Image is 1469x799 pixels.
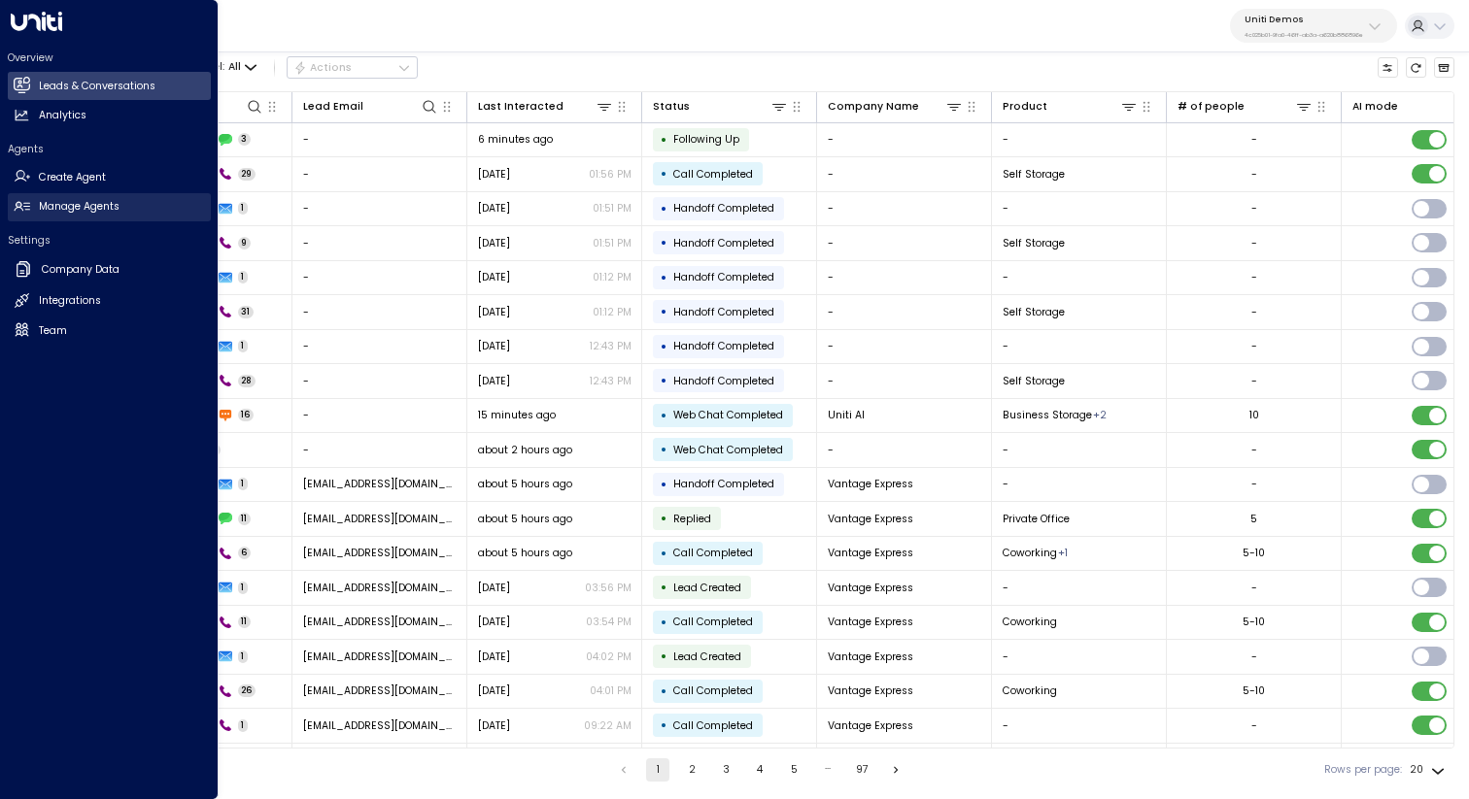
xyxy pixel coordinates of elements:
[478,270,510,284] span: Sep 22, 2025
[992,123,1167,157] td: -
[292,364,467,398] td: -
[1178,97,1314,116] div: # of people
[680,758,703,782] button: Go to page 2
[1003,683,1057,698] span: Coworking
[238,271,249,283] span: 1
[478,97,614,116] div: Last Interacted
[992,433,1167,467] td: -
[992,744,1167,778] td: -
[661,610,667,635] div: •
[8,72,211,100] a: Leads & Conversations
[478,718,510,733] span: Jun 13, 2025
[1003,236,1065,250] span: Self Storage
[478,546,572,560] span: about 5 hours ago
[646,758,669,782] button: page 1
[1251,718,1257,733] div: -
[661,713,667,738] div: •
[292,226,467,260] td: -
[1251,339,1257,353] div: -
[661,506,667,531] div: •
[661,334,667,359] div: •
[292,433,467,467] td: -
[992,192,1167,226] td: -
[828,718,913,733] span: Vantage Express
[992,640,1167,674] td: -
[292,295,467,329] td: -
[884,758,907,782] button: Go to next page
[992,468,1167,502] td: -
[478,339,510,353] span: Sep 22, 2025
[1324,762,1402,778] label: Rows per page:
[586,649,632,664] p: 04:02 PM
[39,293,101,309] h2: Integrations
[1434,57,1455,79] button: Archived Leads
[478,374,510,388] span: Sep 22, 2025
[673,167,753,182] span: Call Completed
[673,132,739,147] span: Following Up
[238,168,256,181] span: 29
[661,196,667,221] div: •
[287,56,418,80] button: Actions
[238,375,256,387] span: 28
[661,403,667,428] div: •
[478,305,510,319] span: Sep 22, 2025
[478,512,572,526] span: about 5 hours ago
[850,758,873,782] button: Go to page 97
[661,575,667,600] div: •
[478,201,510,216] span: Sep 22, 2025
[828,546,913,560] span: Vantage Express
[673,374,774,388] span: Handoff Completed
[303,546,457,560] span: safeciy177@fenxz.com
[661,541,667,566] div: •
[1251,236,1257,250] div: -
[661,644,667,669] div: •
[593,201,632,216] p: 01:51 PM
[238,684,256,697] span: 26
[817,261,992,295] td: -
[478,408,556,422] span: 15 minutes ago
[661,127,667,152] div: •
[1243,683,1265,698] div: 5-10
[673,649,741,664] span: Lead Created
[611,758,908,782] nav: pagination navigation
[1406,57,1427,79] span: Refresh
[1352,98,1398,116] div: AI mode
[8,193,211,221] a: Manage Agents
[478,98,564,116] div: Last Interacted
[1003,305,1065,319] span: Self Storage
[478,615,510,629] span: Jun 18, 2025
[661,230,667,255] div: •
[1250,512,1257,526] div: 5
[828,615,913,629] span: Vantage Express
[1251,167,1257,182] div: -
[828,649,913,664] span: Vantage Express
[1251,649,1257,664] div: -
[238,513,252,525] span: 11
[42,262,120,278] h2: Company Data
[584,718,632,733] p: 09:22 AM
[228,61,241,73] span: All
[816,758,839,782] div: …
[1251,443,1257,457] div: -
[817,364,992,398] td: -
[1245,14,1363,25] p: Uniti Demos
[817,157,992,191] td: -
[828,512,913,526] span: Vantage Express
[673,718,753,733] span: Call Completed
[828,477,913,491] span: Vantage Express
[8,316,211,345] a: Team
[39,199,120,215] h2: Manage Agents
[303,718,457,733] span: safeciy177@fenxz.com
[292,330,467,364] td: -
[653,98,690,116] div: Status
[8,254,211,285] a: Company Data
[238,547,252,559] span: 6
[8,142,211,156] h2: Agents
[817,192,992,226] td: -
[714,758,737,782] button: Go to page 3
[1251,374,1257,388] div: -
[478,443,572,457] span: about 2 hours ago
[1249,408,1259,422] div: 10
[478,167,510,182] span: Sep 22, 2025
[39,170,106,185] h2: Create Agent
